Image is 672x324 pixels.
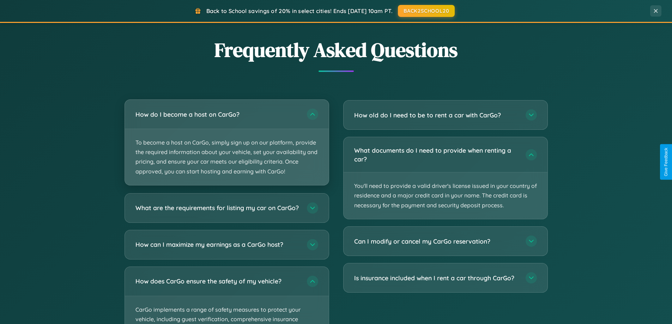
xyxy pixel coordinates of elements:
button: BACK2SCHOOL20 [398,5,455,17]
h3: How old do I need to be to rent a car with CarGo? [354,111,519,120]
h3: What are the requirements for listing my car on CarGo? [135,203,300,212]
h3: How does CarGo ensure the safety of my vehicle? [135,277,300,286]
h2: Frequently Asked Questions [125,36,548,63]
h3: How do I become a host on CarGo? [135,110,300,119]
h3: Is insurance included when I rent a car through CarGo? [354,274,519,282]
h3: What documents do I need to provide when renting a car? [354,146,519,163]
div: Give Feedback [664,148,668,176]
h3: How can I maximize my earnings as a CarGo host? [135,240,300,249]
h3: Can I modify or cancel my CarGo reservation? [354,237,519,246]
p: You'll need to provide a valid driver's license issued in your country of residence and a major c... [344,172,547,219]
span: Back to School savings of 20% in select cities! Ends [DATE] 10am PT. [206,7,393,14]
p: To become a host on CarGo, simply sign up on our platform, provide the required information about... [125,129,329,185]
